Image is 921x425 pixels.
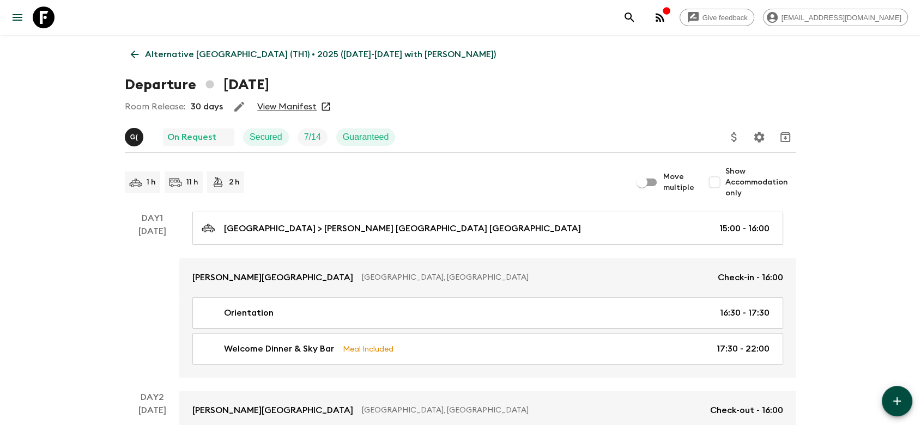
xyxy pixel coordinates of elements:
p: G ( [130,133,138,141]
a: Give feedback [680,9,754,26]
p: 15:00 - 16:00 [719,222,769,235]
p: On Request [167,131,216,144]
p: 16:30 - 17:30 [720,306,769,319]
p: Welcome Dinner & Sky Bar [224,342,334,355]
div: [DATE] [138,225,166,378]
a: Orientation16:30 - 17:30 [192,297,783,329]
button: Archive (Completed, Cancelled or Unsynced Departures only) [774,126,796,148]
button: G( [125,128,146,146]
span: Give feedback [696,14,754,22]
a: Alternative [GEOGRAPHIC_DATA] (TH1) • 2025 ([DATE]-[DATE] with [PERSON_NAME]) [125,44,502,65]
h1: Departure [DATE] [125,74,269,96]
p: Check-in - 16:00 [718,271,783,284]
a: View Manifest [257,101,317,112]
a: [PERSON_NAME][GEOGRAPHIC_DATA][GEOGRAPHIC_DATA], [GEOGRAPHIC_DATA]Check-in - 16:00 [179,258,796,297]
p: Room Release: [125,100,185,113]
a: Welcome Dinner & Sky BarMeal Included17:30 - 22:00 [192,333,783,365]
div: [EMAIL_ADDRESS][DOMAIN_NAME] [763,9,908,26]
span: [EMAIL_ADDRESS][DOMAIN_NAME] [775,14,907,22]
p: Check-out - 16:00 [710,404,783,417]
a: [GEOGRAPHIC_DATA] > [PERSON_NAME] [GEOGRAPHIC_DATA] [GEOGRAPHIC_DATA]15:00 - 16:00 [192,212,783,245]
button: Update Price, Early Bird Discount and Costs [723,126,745,148]
p: 2 h [229,177,240,188]
span: Move multiple [663,171,695,193]
p: Guaranteed [343,131,389,144]
p: 30 days [191,100,223,113]
p: [GEOGRAPHIC_DATA], [GEOGRAPHIC_DATA] [362,405,701,416]
p: Day 2 [125,391,179,404]
div: Secured [243,128,289,146]
button: Settings [748,126,770,148]
p: Secured [250,131,282,144]
p: Alternative [GEOGRAPHIC_DATA] (TH1) • 2025 ([DATE]-[DATE] with [PERSON_NAME]) [145,48,496,61]
p: Meal Included [343,343,393,355]
p: Orientation [224,306,274,319]
button: menu [7,7,28,28]
span: Gong (Anon) Ratanaphaisal [125,131,146,140]
p: 1 h [147,177,156,188]
p: 11 h [186,177,198,188]
p: [PERSON_NAME][GEOGRAPHIC_DATA] [192,404,353,417]
button: search adventures [619,7,640,28]
p: 17:30 - 22:00 [717,342,769,355]
span: Show Accommodation only [725,166,796,199]
p: 7 / 14 [304,131,321,144]
p: [GEOGRAPHIC_DATA], [GEOGRAPHIC_DATA] [362,272,709,283]
p: [PERSON_NAME][GEOGRAPHIC_DATA] [192,271,353,284]
div: Trip Fill [298,128,328,146]
p: Day 1 [125,212,179,225]
p: [GEOGRAPHIC_DATA] > [PERSON_NAME] [GEOGRAPHIC_DATA] [GEOGRAPHIC_DATA] [224,222,581,235]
